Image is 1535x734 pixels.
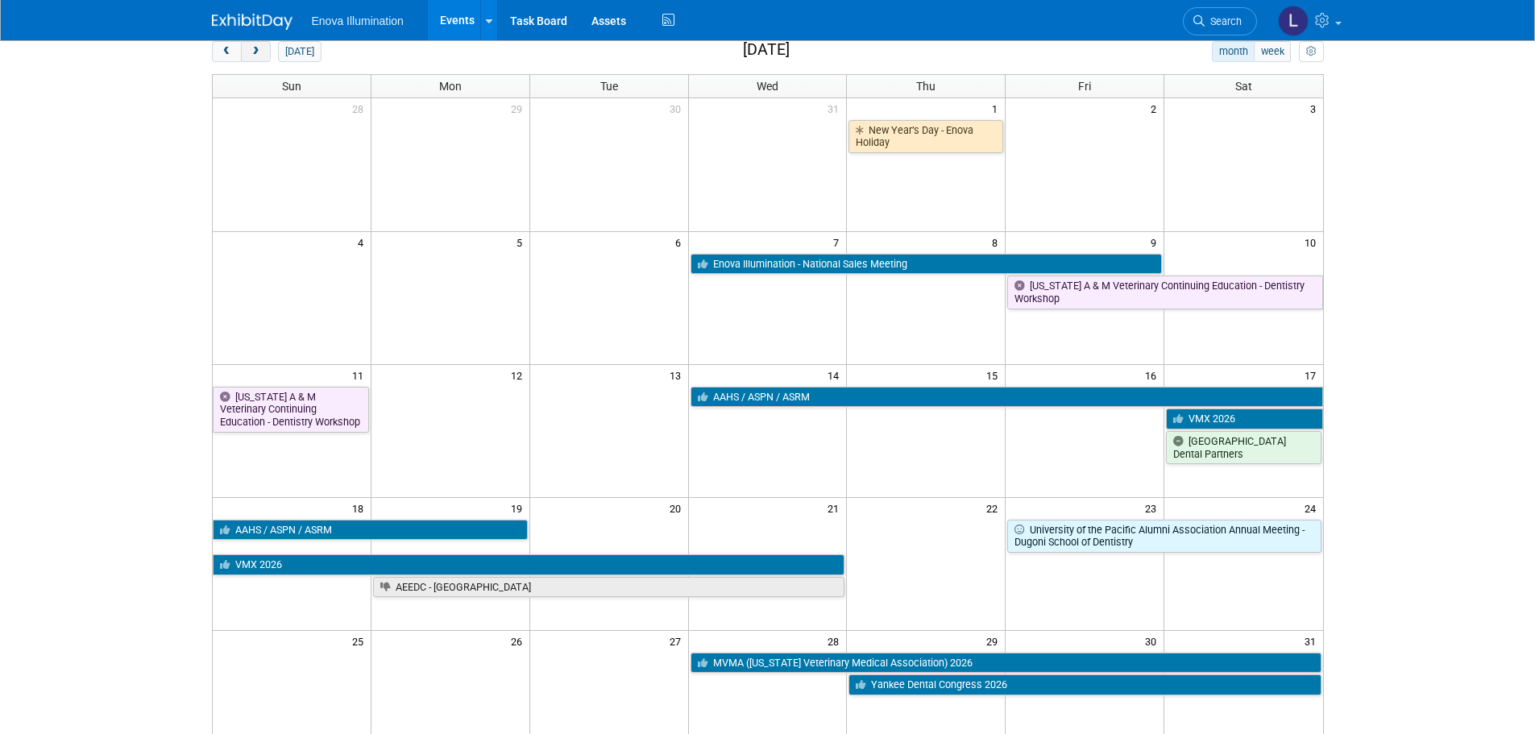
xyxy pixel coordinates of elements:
span: 22 [985,498,1005,518]
span: 14 [826,365,846,385]
h2: [DATE] [743,41,790,59]
span: 26 [509,631,529,651]
a: AAHS / ASPN / ASRM [213,520,528,541]
a: MVMA ([US_STATE] Veterinary Medical Association) 2026 [691,653,1321,674]
span: Enova Illumination [312,15,404,27]
a: [GEOGRAPHIC_DATA] Dental Partners [1166,431,1321,464]
span: Sun [282,80,301,93]
i: Personalize Calendar [1306,47,1317,57]
span: Search [1205,15,1242,27]
span: Mon [439,80,462,93]
span: 28 [826,631,846,651]
button: [DATE] [278,41,321,62]
span: 16 [1143,365,1164,385]
span: 2 [1149,98,1164,118]
a: Yankee Dental Congress 2026 [848,674,1321,695]
span: Thu [916,80,936,93]
span: Fri [1078,80,1091,93]
button: myCustomButton [1299,41,1323,62]
span: 10 [1303,232,1323,252]
span: 20 [668,498,688,518]
span: 19 [509,498,529,518]
a: [US_STATE] A & M Veterinary Continuing Education - Dentistry Workshop [213,387,369,433]
span: 17 [1303,365,1323,385]
span: 3 [1309,98,1323,118]
button: month [1212,41,1255,62]
a: New Year’s Day - Enova Holiday [848,120,1003,153]
a: [US_STATE] A & M Veterinary Continuing Education - Dentistry Workshop [1007,276,1322,309]
a: Enova Illumination - National Sales Meeting [691,254,1163,275]
a: AEEDC - [GEOGRAPHIC_DATA] [373,577,845,598]
span: 24 [1303,498,1323,518]
span: 30 [1143,631,1164,651]
span: 6 [674,232,688,252]
span: Sat [1235,80,1252,93]
img: ExhibitDay [212,14,292,30]
span: 25 [351,631,371,651]
button: prev [212,41,242,62]
span: 13 [668,365,688,385]
span: 11 [351,365,371,385]
span: 29 [985,631,1005,651]
span: 12 [509,365,529,385]
a: Search [1183,7,1257,35]
span: 28 [351,98,371,118]
button: next [241,41,271,62]
span: 7 [832,232,846,252]
span: 23 [1143,498,1164,518]
span: 29 [509,98,529,118]
span: 4 [356,232,371,252]
span: 31 [826,98,846,118]
span: 1 [990,98,1005,118]
span: 9 [1149,232,1164,252]
span: 31 [1303,631,1323,651]
span: 15 [985,365,1005,385]
a: University of the Pacific Alumni Association Annual Meeting - Dugoni School of Dentistry [1007,520,1321,553]
span: 30 [668,98,688,118]
a: AAHS / ASPN / ASRM [691,387,1323,408]
a: VMX 2026 [1166,408,1322,429]
a: VMX 2026 [213,554,845,575]
span: 18 [351,498,371,518]
span: 8 [990,232,1005,252]
span: 5 [515,232,529,252]
span: Tue [600,80,618,93]
img: Lucas Mlinarcik [1278,6,1309,36]
span: 21 [826,498,846,518]
span: 27 [668,631,688,651]
span: Wed [757,80,778,93]
button: week [1254,41,1291,62]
